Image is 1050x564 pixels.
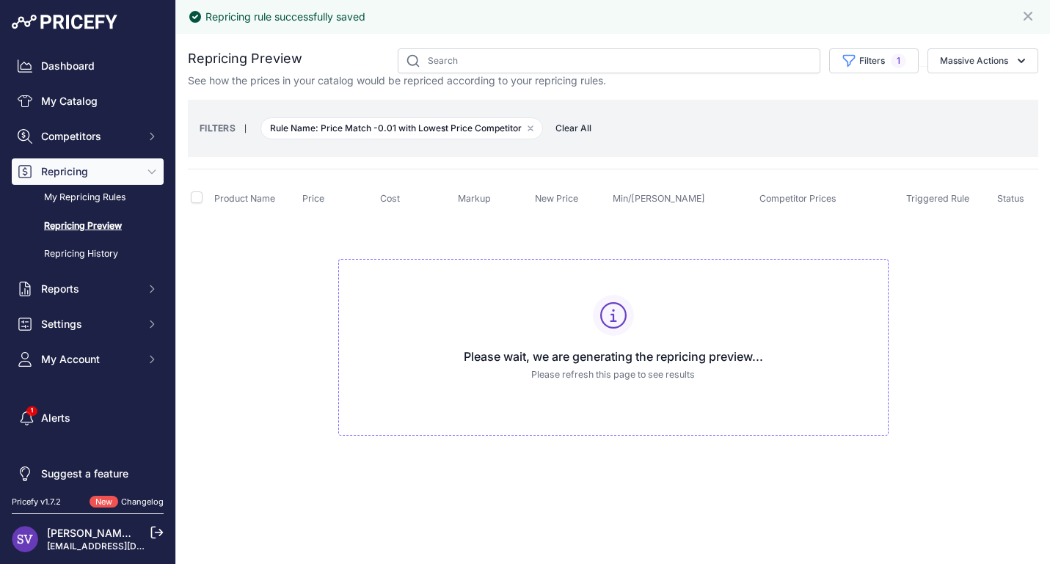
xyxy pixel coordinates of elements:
span: Price [302,193,324,204]
button: Close [1021,6,1038,23]
nav: Sidebar [12,53,164,487]
small: FILTERS [200,122,236,133]
a: Repricing Preview [12,213,164,239]
button: My Account [12,346,164,373]
button: Massive Actions [927,48,1038,73]
span: 1 [891,54,906,68]
span: Reports [41,282,137,296]
input: Search [398,48,820,73]
span: Triggered Rule [906,193,969,204]
a: [PERSON_NAME] [PERSON_NAME] [47,527,219,539]
h2: Repricing Preview [188,48,302,69]
a: Repricing History [12,241,164,267]
button: Reports [12,276,164,302]
p: Please refresh this page to see results [351,368,876,382]
a: Suggest a feature [12,461,164,487]
a: Alerts [12,405,164,431]
span: Repricing [41,164,137,179]
div: Repricing rule successfully saved [205,10,365,24]
button: Filters1 [829,48,919,73]
h3: Please wait, we are generating the repricing preview... [351,348,876,365]
button: Repricing [12,158,164,185]
p: See how the prices in your catalog would be repriced according to your repricing rules. [188,73,606,88]
span: New [90,496,118,508]
span: Status [997,193,1024,204]
button: Competitors [12,123,164,150]
span: Cost [380,193,400,204]
span: My Account [41,352,137,367]
span: Competitors [41,129,137,144]
span: Rule Name: Price Match -0.01 with Lowest Price Competitor [260,117,543,139]
a: Changelog [121,497,164,507]
button: Clear All [548,121,599,136]
span: Markup [458,193,491,204]
a: My Repricing Rules [12,185,164,210]
a: My Catalog [12,88,164,114]
span: New Price [535,193,578,204]
button: Settings [12,311,164,337]
span: Settings [41,317,137,332]
span: Product Name [214,193,275,204]
a: Dashboard [12,53,164,79]
div: Pricefy v1.7.2 [12,496,61,508]
span: Min/[PERSON_NAME] [613,193,705,204]
span: Competitor Prices [759,193,836,204]
img: Pricefy Logo [12,15,117,29]
small: | [236,124,255,133]
a: [EMAIL_ADDRESS][DOMAIN_NAME] [47,541,200,552]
